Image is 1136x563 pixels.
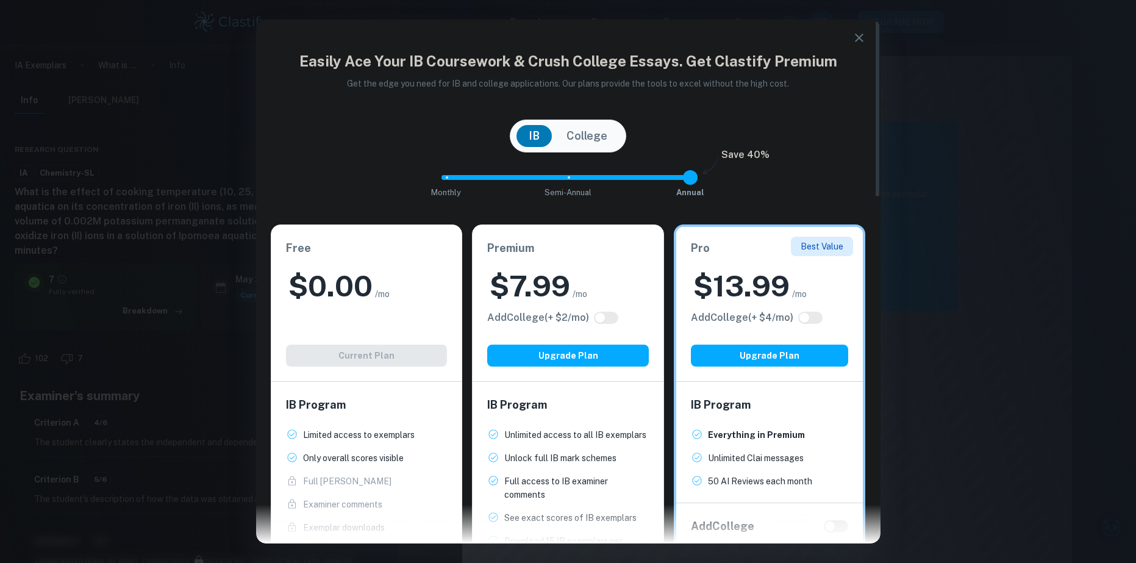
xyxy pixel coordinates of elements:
[303,451,404,465] p: Only overall scores visible
[286,396,448,414] h6: IB Program
[693,267,790,306] h2: $ 13.99
[708,475,812,488] p: 50 AI Reviews each month
[691,310,793,325] h6: Click to see all the additional College features.
[504,451,616,465] p: Unlock full IB mark schemes
[487,345,649,367] button: Upgrade Plan
[271,50,866,72] h4: Easily Ace Your IB Coursework & Crush College Essays. Get Clastify Premium
[702,155,719,176] img: subscription-arrow.svg
[431,188,461,197] span: Monthly
[691,240,849,257] h6: Pro
[792,287,807,301] span: /mo
[303,428,415,442] p: Limited access to exemplars
[554,125,620,147] button: College
[487,310,589,325] h6: Click to see all the additional College features.
[691,345,849,367] button: Upgrade Plan
[487,396,649,414] h6: IB Program
[330,77,806,90] p: Get the edge you need for IB and college applications. Our plans provide the tools to excel witho...
[721,148,770,168] h6: Save 40%
[516,125,552,147] button: IB
[303,498,382,511] p: Examiner comments
[708,428,805,442] p: Everything in Premium
[487,240,649,257] h6: Premium
[545,188,591,197] span: Semi-Annual
[288,267,373,306] h2: $ 0.00
[573,287,587,301] span: /mo
[691,396,849,414] h6: IB Program
[375,287,390,301] span: /mo
[801,240,843,253] p: Best Value
[708,451,804,465] p: Unlimited Clai messages
[303,475,391,488] p: Full [PERSON_NAME]
[676,188,704,197] span: Annual
[490,267,570,306] h2: $ 7.99
[286,240,448,257] h6: Free
[504,428,646,442] p: Unlimited access to all IB exemplars
[504,475,649,501] p: Full access to IB examiner comments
